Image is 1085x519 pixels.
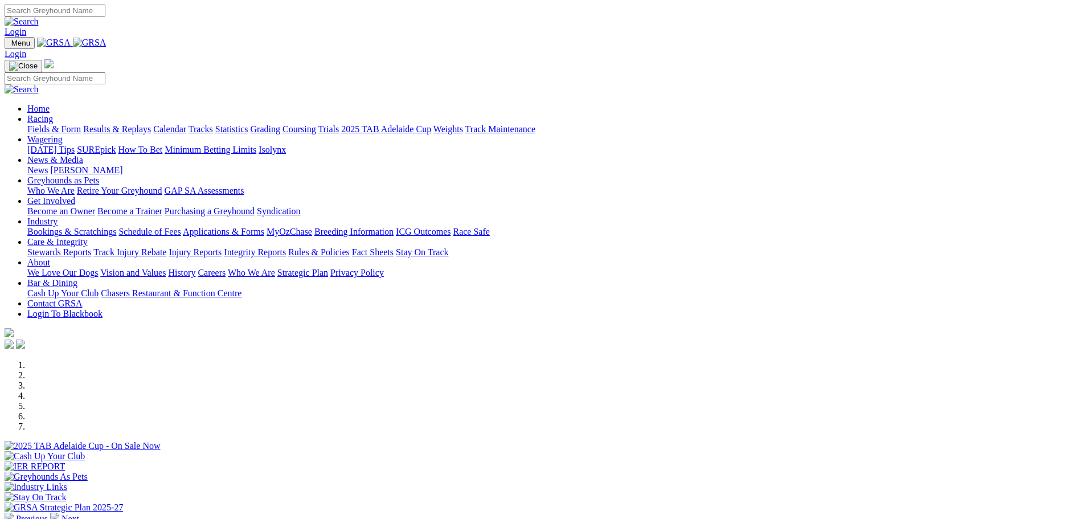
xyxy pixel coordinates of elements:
input: Search [5,72,105,84]
img: Industry Links [5,482,67,492]
a: Privacy Policy [330,268,384,277]
a: Racing [27,114,53,124]
a: Rules & Policies [288,247,350,257]
a: Cash Up Your Club [27,288,99,298]
a: Stewards Reports [27,247,91,257]
a: Breeding Information [314,227,394,236]
a: Fact Sheets [352,247,394,257]
a: Track Injury Rebate [93,247,166,257]
img: logo-grsa-white.png [5,328,14,337]
a: Bar & Dining [27,278,77,288]
div: Industry [27,227,1080,237]
a: Applications & Forms [183,227,264,236]
div: Bar & Dining [27,288,1080,299]
a: Home [27,104,50,113]
div: Care & Integrity [27,247,1080,258]
a: Calendar [153,124,186,134]
a: We Love Our Dogs [27,268,98,277]
a: Purchasing a Greyhound [165,206,255,216]
img: twitter.svg [16,340,25,349]
a: Schedule of Fees [118,227,181,236]
a: Grading [251,124,280,134]
a: History [168,268,195,277]
a: Coursing [282,124,316,134]
a: ICG Outcomes [396,227,451,236]
a: Wagering [27,134,63,144]
a: Weights [433,124,463,134]
a: Tracks [189,124,213,134]
div: Get Involved [27,206,1080,216]
img: Search [5,84,39,95]
a: Results & Replays [83,124,151,134]
a: Care & Integrity [27,237,88,247]
a: Who We Are [228,268,275,277]
a: About [27,258,50,267]
img: Greyhounds As Pets [5,472,88,482]
img: Cash Up Your Club [5,451,85,461]
img: Search [5,17,39,27]
a: Get Involved [27,196,75,206]
a: Who We Are [27,186,75,195]
a: GAP SA Assessments [165,186,244,195]
img: 2025 TAB Adelaide Cup - On Sale Now [5,441,161,451]
a: [DATE] Tips [27,145,75,154]
a: Login To Blackbook [27,309,103,318]
a: Careers [198,268,226,277]
a: Industry [27,216,58,226]
a: SUREpick [77,145,116,154]
img: Close [9,62,38,71]
a: Bookings & Scratchings [27,227,116,236]
input: Search [5,5,105,17]
div: Wagering [27,145,1080,155]
a: Statistics [215,124,248,134]
a: Fields & Form [27,124,81,134]
a: Integrity Reports [224,247,286,257]
div: About [27,268,1080,278]
button: Toggle navigation [5,60,42,72]
a: Retire Your Greyhound [77,186,162,195]
a: [PERSON_NAME] [50,165,122,175]
span: Menu [11,39,30,47]
img: logo-grsa-white.png [44,59,54,68]
div: News & Media [27,165,1080,175]
a: Become a Trainer [97,206,162,216]
a: Login [5,49,26,59]
a: Syndication [257,206,300,216]
a: Minimum Betting Limits [165,145,256,154]
a: Greyhounds as Pets [27,175,99,185]
a: Chasers Restaurant & Function Centre [101,288,241,298]
a: Contact GRSA [27,299,82,308]
a: MyOzChase [267,227,312,236]
a: How To Bet [118,145,163,154]
a: News [27,165,48,175]
a: Login [5,27,26,36]
a: Track Maintenance [465,124,535,134]
a: Trials [318,124,339,134]
a: Isolynx [259,145,286,154]
div: Greyhounds as Pets [27,186,1080,196]
a: Strategic Plan [277,268,328,277]
img: GRSA [37,38,71,48]
img: GRSA [73,38,107,48]
button: Toggle navigation [5,37,35,49]
img: facebook.svg [5,340,14,349]
img: Stay On Track [5,492,66,502]
a: News & Media [27,155,83,165]
div: Racing [27,124,1080,134]
img: IER REPORT [5,461,65,472]
a: Stay On Track [396,247,448,257]
a: Injury Reports [169,247,222,257]
a: Become an Owner [27,206,95,216]
a: Vision and Values [100,268,166,277]
a: Race Safe [453,227,489,236]
img: GRSA Strategic Plan 2025-27 [5,502,123,513]
a: 2025 TAB Adelaide Cup [341,124,431,134]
